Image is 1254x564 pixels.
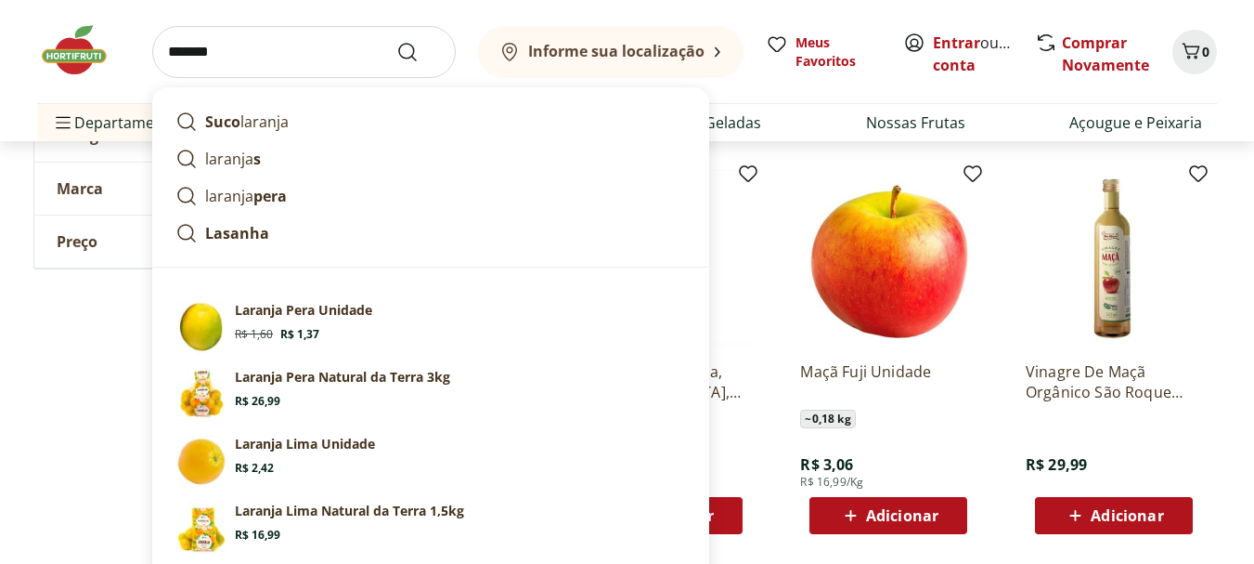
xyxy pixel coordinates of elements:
input: search [152,26,456,78]
strong: Suco [205,111,240,132]
p: Laranja Lima Natural da Terra 1,5kg [235,502,464,520]
a: Nossas Frutas [866,111,965,134]
a: Meus Favoritos [766,33,881,71]
a: laranjapera [168,177,693,215]
p: laranja [205,148,261,170]
span: R$ 1,60 [235,327,273,342]
a: Laranja Lima UnidadeLaranja Lima UnidadeR$ 2,42 [168,427,693,494]
img: Hortifruti [37,22,130,78]
a: Vinagre De Maçã Orgânico São Roque 500Ml [1026,361,1202,402]
p: laranja [205,185,287,207]
span: R$ 2,42 [235,461,274,476]
a: Laranja Pera Natural da Terra 3kgLaranja Pera Natural da Terra 3kgR$ 26,99 [168,361,693,427]
span: R$ 16,99/Kg [800,475,863,490]
a: Açougue e Peixaria [1069,111,1202,134]
span: ou [933,32,1015,76]
span: Departamentos [52,100,186,145]
a: Lasanha [168,215,693,252]
a: Laranja Pera UnidadeLaranja Pera UnidadeR$ 1,60R$ 1,37 [168,294,693,361]
a: Entrar [933,33,980,53]
img: Laranja Pera Natural da Terra 3kg [175,368,227,420]
span: R$ 1,37 [280,327,319,342]
button: Marca [34,163,313,215]
span: ~ 0,18 kg [800,410,855,428]
a: Maçã Fuji Unidade [800,361,976,402]
a: Criar conta [933,33,1035,75]
span: 0 [1202,43,1209,60]
span: R$ 26,99 [235,394,280,409]
a: laranjas [168,140,693,177]
strong: Lasanha [205,223,269,243]
span: Marca [57,179,103,198]
img: Laranja Lima Unidade [175,435,227,487]
span: Adicionar [866,508,938,523]
p: Laranja Lima Unidade [235,435,375,453]
button: Carrinho [1172,30,1217,74]
span: Adicionar [1091,508,1163,523]
button: Menu [52,100,74,145]
span: R$ 29,99 [1026,454,1087,475]
p: Laranja Pera Natural da Terra 3kg [235,368,450,387]
button: Informe sua localização [478,26,743,78]
span: R$ 3,06 [800,454,853,475]
img: Vinagre De Maçã Orgânico São Roque 500Ml [1026,170,1202,347]
button: Submit Search [396,41,441,63]
img: Laranja Lima Natural da Terra 1,5kg [175,502,227,554]
a: Laranja Lima Natural da Terra 1,5kgLaranja Lima Natural da Terra 1,5kgR$ 16,99 [168,494,693,561]
span: R$ 16,99 [235,528,280,543]
button: Adicionar [809,497,967,534]
p: laranja [205,111,289,133]
a: Sucolaranja [168,103,693,140]
img: Maçã Fuji Unidade [800,170,976,347]
span: Meus Favoritos [795,33,881,71]
p: Laranja Pera Unidade [235,301,372,320]
a: Comprar Novamente [1062,33,1149,75]
button: Adicionar [1035,497,1193,534]
strong: s [253,149,261,169]
b: Informe sua localização [528,41,705,61]
button: Preço [34,216,313,268]
strong: pera [253,186,287,206]
img: Laranja Pera Unidade [175,301,227,353]
span: Preço [57,232,97,251]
